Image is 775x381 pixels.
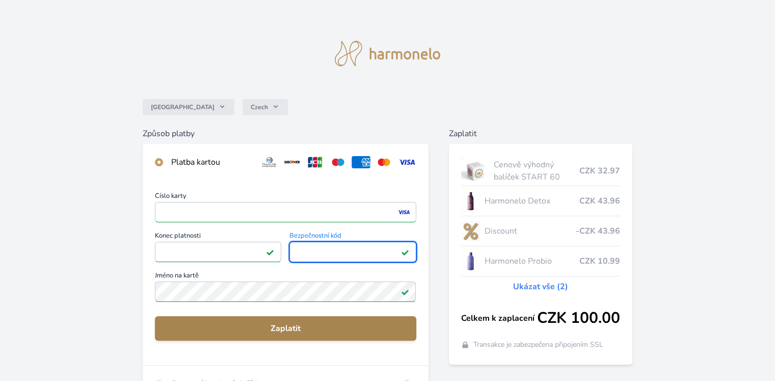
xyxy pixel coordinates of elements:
[579,165,620,177] span: CZK 32.97
[461,248,480,274] img: CLEAN_PROBIO_se_stinem_x-lo.jpg
[461,158,490,184] img: start.jpg
[449,128,632,140] h6: Zaplatit
[289,233,416,242] span: Bezpečnostní kód
[306,156,325,168] img: jcb.svg
[329,156,348,168] img: maestro.svg
[155,193,416,202] span: Číslo karty
[576,225,620,237] span: -CZK 43.96
[243,99,288,115] button: Czech
[294,245,411,259] iframe: Iframe pro bezpečnostní kód
[151,103,215,111] span: [GEOGRAPHIC_DATA]
[461,218,480,244] img: discount-lo.png
[461,188,480,214] img: DETOX_se_stinem_x-lo.jpg
[155,316,416,341] button: Zaplatit
[579,255,620,267] span: CZK 10.99
[473,340,603,350] span: Transakce je zabezpečena připojením SSL
[283,156,302,168] img: discover.svg
[461,312,537,324] span: Celkem k zaplacení
[401,288,409,296] img: Platné pole
[579,195,620,207] span: CZK 43.96
[537,309,620,327] span: CZK 100.00
[397,156,416,168] img: visa.svg
[335,41,441,66] img: logo.svg
[401,248,409,256] img: Platné pole
[143,128,428,140] h6: Způsob platby
[155,282,416,302] input: Jméno na kartěPlatné pole
[397,208,411,217] img: visa
[484,255,579,267] span: Harmonelo Probio
[484,225,575,237] span: Discount
[159,205,411,219] iframe: Iframe pro číslo karty
[494,159,579,183] span: Cenově výhodný balíček START 60
[143,99,234,115] button: [GEOGRAPHIC_DATA]
[266,248,274,256] img: Platné pole
[163,322,408,335] span: Zaplatit
[260,156,279,168] img: diners.svg
[159,245,277,259] iframe: Iframe pro datum vypršení platnosti
[375,156,393,168] img: mc.svg
[171,156,252,168] div: Platba kartou
[251,103,268,111] span: Czech
[155,233,281,242] span: Konec platnosti
[155,272,416,282] span: Jméno na kartě
[513,281,568,293] a: Ukázat vše (2)
[352,156,370,168] img: amex.svg
[484,195,579,207] span: Harmonelo Detox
